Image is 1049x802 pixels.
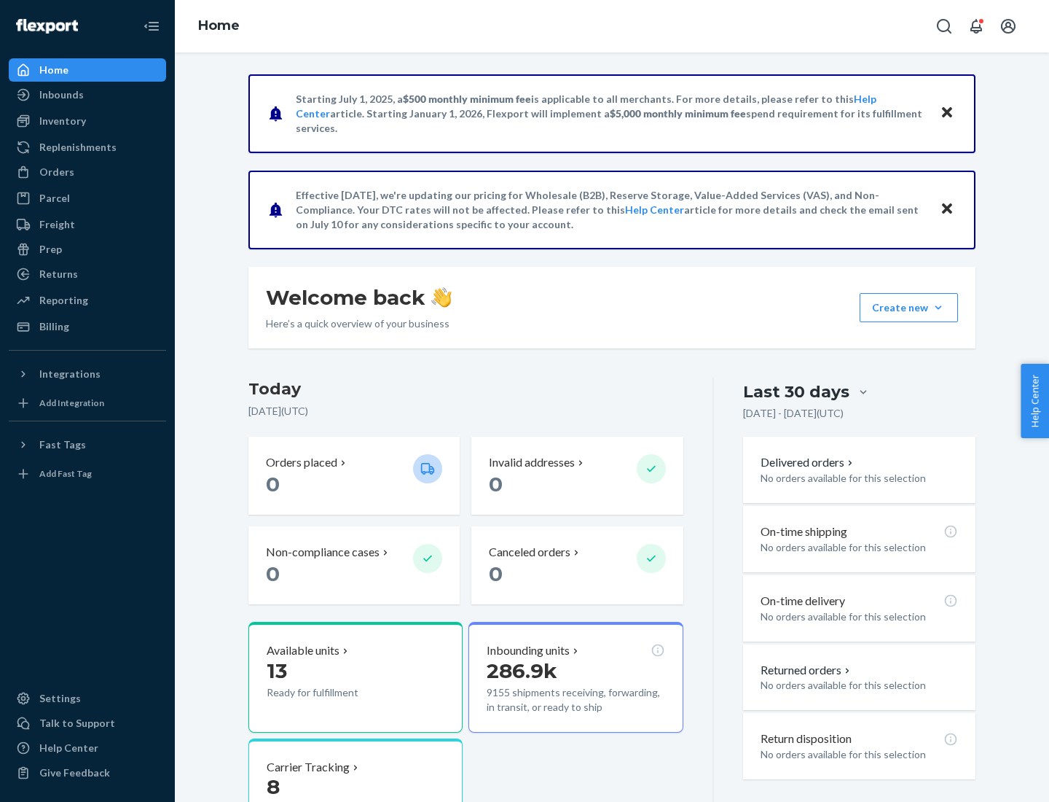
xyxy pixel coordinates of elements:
[761,610,958,624] p: No orders available for this selection
[761,454,856,471] button: Delivered orders
[248,622,463,733] button: Available units13Ready for fulfillment
[489,561,503,586] span: 0
[610,107,746,120] span: $5,000 monthly minimum fee
[267,642,339,659] p: Available units
[938,103,956,124] button: Close
[39,367,101,381] div: Integrations
[39,691,81,706] div: Settings
[761,523,847,540] p: On-time shipping
[39,217,75,232] div: Freight
[266,561,280,586] span: 0
[266,544,380,561] p: Non-compliance cases
[9,462,166,486] a: Add Fast Tag
[248,437,460,515] button: Orders placed 0
[489,454,575,471] p: Invalid addresses
[9,58,166,82] a: Home
[9,289,166,312] a: Reporting
[489,544,570,561] p: Canceled orders
[1021,364,1049,438] button: Help Center
[248,526,460,604] button: Non-compliance cases 0
[9,213,166,236] a: Freight
[9,433,166,456] button: Fast Tags
[9,362,166,386] button: Integrations
[266,454,337,471] p: Orders placed
[248,404,683,418] p: [DATE] ( UTC )
[994,12,1023,41] button: Open account menu
[9,136,166,159] a: Replenishments
[266,316,452,331] p: Here’s a quick overview of your business
[39,437,86,452] div: Fast Tags
[489,472,503,497] span: 0
[860,293,958,322] button: Create new
[9,83,166,106] a: Inbounds
[9,160,166,184] a: Orders
[9,187,166,210] a: Parcel
[296,188,926,232] p: Effective [DATE], we're updating our pricing for Wholesale (B2B), Reserve Storage, Value-Added Se...
[267,759,350,776] p: Carrier Tracking
[468,622,683,733] button: Inbounding units286.9k9155 shipments receiving, forwarding, in transit, or ready to ship
[198,17,240,34] a: Home
[9,736,166,760] a: Help Center
[39,741,98,755] div: Help Center
[266,472,280,497] span: 0
[39,467,92,480] div: Add Fast Tag
[39,114,86,128] div: Inventory
[487,685,664,715] p: 9155 shipments receiving, forwarding, in transit, or ready to ship
[39,716,115,731] div: Talk to Support
[625,203,684,216] a: Help Center
[266,284,452,311] h1: Welcome back
[39,397,104,409] div: Add Integration
[761,471,958,486] p: No orders available for this selection
[9,238,166,261] a: Prep
[39,63,68,77] div: Home
[487,658,557,683] span: 286.9k
[743,381,849,403] div: Last 30 days
[267,774,280,799] span: 8
[39,165,74,179] div: Orders
[39,319,69,334] div: Billing
[39,293,88,308] div: Reporting
[761,731,852,747] p: Return disposition
[16,19,78,34] img: Flexport logo
[761,678,958,693] p: No orders available for this selection
[39,87,84,102] div: Inbounds
[9,392,166,415] a: Add Integration
[403,93,531,105] span: $500 monthly minimum fee
[487,642,570,659] p: Inbounding units
[9,262,166,286] a: Returns
[186,5,251,47] ol: breadcrumbs
[938,199,956,220] button: Close
[471,437,683,515] button: Invalid addresses 0
[9,761,166,785] button: Give Feedback
[761,593,845,610] p: On-time delivery
[39,140,117,155] div: Replenishments
[9,315,166,338] a: Billing
[39,242,62,257] div: Prep
[39,191,70,206] div: Parcel
[39,766,110,780] div: Give Feedback
[962,12,991,41] button: Open notifications
[267,658,287,683] span: 13
[471,526,683,604] button: Canceled orders 0
[930,12,959,41] button: Open Search Box
[761,747,958,762] p: No orders available for this selection
[9,687,166,710] a: Settings
[761,662,853,679] button: Returned orders
[431,287,452,308] img: hand-wave emoji
[296,92,926,136] p: Starting July 1, 2025, a is applicable to all merchants. For more details, please refer to this a...
[267,685,401,700] p: Ready for fulfillment
[9,712,166,735] a: Talk to Support
[137,12,166,41] button: Close Navigation
[761,540,958,555] p: No orders available for this selection
[248,378,683,401] h3: Today
[39,267,78,281] div: Returns
[9,109,166,133] a: Inventory
[743,406,844,421] p: [DATE] - [DATE] ( UTC )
